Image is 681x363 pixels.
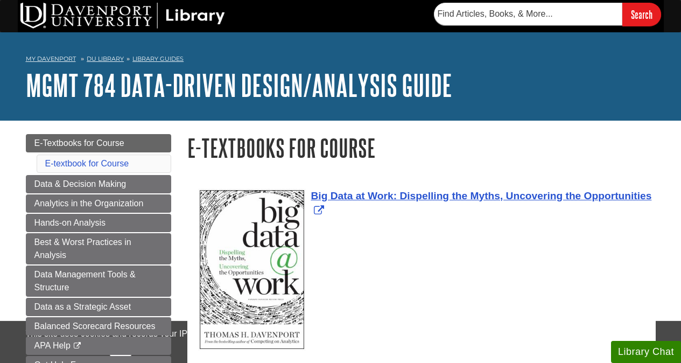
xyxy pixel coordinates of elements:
a: My Davenport [26,54,76,64]
a: DU Library [87,55,124,62]
img: DU Library [20,3,225,29]
a: Library Guides [132,55,184,62]
span: Hands-on Analysis [34,218,106,227]
a: Data Management Tools & Structure [26,266,171,297]
span: Best & Worst Practices in Analysis [34,238,131,260]
span: Data & Decision Making [34,179,127,189]
form: Searches DU Library's articles, books, and more [434,3,661,26]
a: Balanced Scorecard Resources [26,317,171,336]
a: Analytics in the Organization [26,194,171,213]
a: Data as a Strategic Asset [26,298,171,316]
a: Hands-on Analysis [26,214,171,232]
nav: breadcrumb [26,52,656,69]
a: MGMT 784 Data-Driven Design/Analysis Guide [26,68,452,102]
span: APA Help [34,341,71,350]
a: E-textbook for Course [45,159,129,168]
a: APA Help [26,337,171,355]
span: E-Textbooks for Course [34,138,124,148]
a: E-Textbooks for Course [26,134,171,152]
a: Data & Decision Making [26,175,171,193]
h1: E-Textbooks for Course [187,134,656,162]
span: Data as a Strategic Asset [34,302,131,311]
i: This link opens in a new window [73,343,82,350]
input: Search [622,3,661,26]
a: Link opens in new window [311,190,652,217]
span: Data Management Tools & Structure [34,270,136,292]
a: Best & Worst Practices in Analysis [26,233,171,264]
img: Cover Art [198,189,306,351]
input: Find Articles, Books, & More... [434,3,622,25]
span: Balanced Scorecard Resources [34,322,156,331]
span: Big Data at Work: Dispelling the Myths, Uncovering the Opportunities [311,190,652,201]
span: Analytics in the Organization [34,199,144,208]
button: Library Chat [611,341,681,363]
